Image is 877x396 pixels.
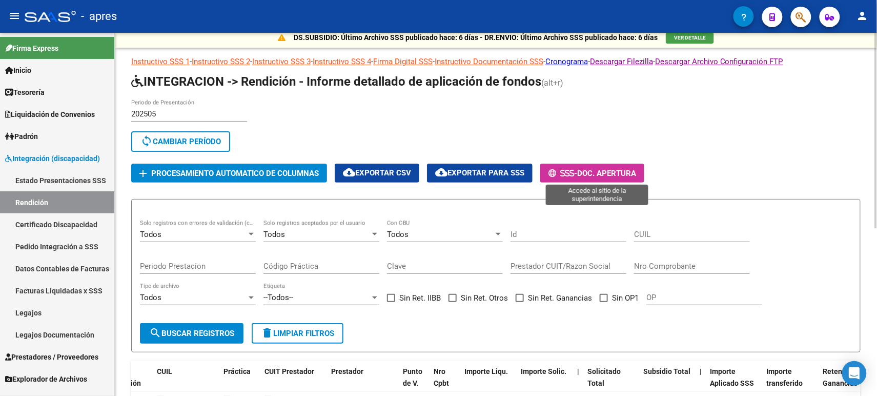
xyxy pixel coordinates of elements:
a: Descargar Archivo Configuración FTP [655,57,783,66]
span: Firma Express [5,43,58,54]
a: Instructivo SSS 2 [192,57,250,66]
span: Limpiar filtros [261,329,334,338]
span: Tesorería [5,87,45,98]
a: Cronograma [545,57,588,66]
mat-icon: search [149,327,161,339]
button: -Doc. Apertura [540,164,644,183]
button: Exportar para SSS [427,164,533,183]
span: | [577,367,579,375]
span: Todos [140,230,161,239]
span: - [548,169,577,178]
button: Exportar CSV [335,164,419,183]
span: Sin OP1 [612,292,639,304]
span: Procesamiento automatico de columnas [151,169,319,178]
span: Punto de V. [403,367,422,387]
span: Solicitado Total [587,367,621,387]
span: Integración (discapacidad) [5,153,100,164]
span: Prestador [331,367,363,375]
span: Sin Ret. Otros [461,292,508,304]
span: Sin Ret. Ganancias [528,292,592,304]
span: --Todos-- [263,293,293,302]
span: Importe Liqu. [464,367,508,375]
mat-icon: add [137,167,149,180]
span: Buscar registros [149,329,234,338]
button: Limpiar filtros [252,323,343,344]
span: Importe Aplicado SSS [710,367,754,387]
span: Inicio [5,65,31,76]
span: - apres [81,5,117,28]
mat-icon: cloud_download [343,166,355,179]
a: Instructivo SSS 1 [131,57,190,66]
button: Procesamiento automatico de columnas [131,164,327,183]
button: Buscar registros [140,323,243,344]
span: Todos [263,230,285,239]
span: | [700,367,702,375]
span: Explorador de Archivos [5,373,87,385]
span: INTEGRACION -> Rendición - Informe detallado de aplicación de fondos [131,74,541,89]
mat-icon: cloud_download [435,166,447,179]
a: Descargar Filezilla [590,57,653,66]
mat-icon: person [856,10,869,22]
mat-icon: menu [8,10,21,22]
span: Prestadores / Proveedores [5,351,98,363]
span: Padrón [5,131,38,142]
span: Cambiar Período [140,137,221,146]
mat-icon: sync [140,135,153,147]
span: Práctica [223,367,251,375]
span: CUIL [157,367,172,375]
div: Open Intercom Messenger [842,361,867,386]
a: Instructivo SSS 3 [252,57,311,66]
span: Sin Ret. IIBB [399,292,441,304]
span: Importe Solic. [521,367,566,375]
span: Subsidio Total [644,367,691,375]
span: Retencion de Ganancias [823,367,866,387]
span: Todos [140,293,161,302]
span: Periodo Prestación [106,367,141,387]
a: Firma Digital SSS [373,57,433,66]
span: Importe transferido [767,367,803,387]
span: VER DETALLE [674,35,706,41]
mat-icon: delete [261,327,273,339]
a: Instructivo SSS 4 [313,57,371,66]
span: Liquidación de Convenios [5,109,95,120]
button: Cambiar Período [131,131,230,152]
p: DS.SUBSIDIO: Último Archivo SSS publicado hace: 6 días - DR.ENVIO: Último Archivo SSS publicado h... [294,32,658,43]
button: VER DETALLE [666,32,714,44]
span: CUIT Prestador [264,367,314,375]
span: Exportar CSV [343,168,411,177]
span: (alt+r) [541,78,563,88]
span: Todos [387,230,409,239]
span: Doc. Apertura [577,169,636,178]
span: Nro Cpbt [434,367,449,387]
a: Instructivo Documentación SSS [435,57,543,66]
span: Exportar para SSS [435,168,524,177]
p: - - - - - - - - [131,56,861,67]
